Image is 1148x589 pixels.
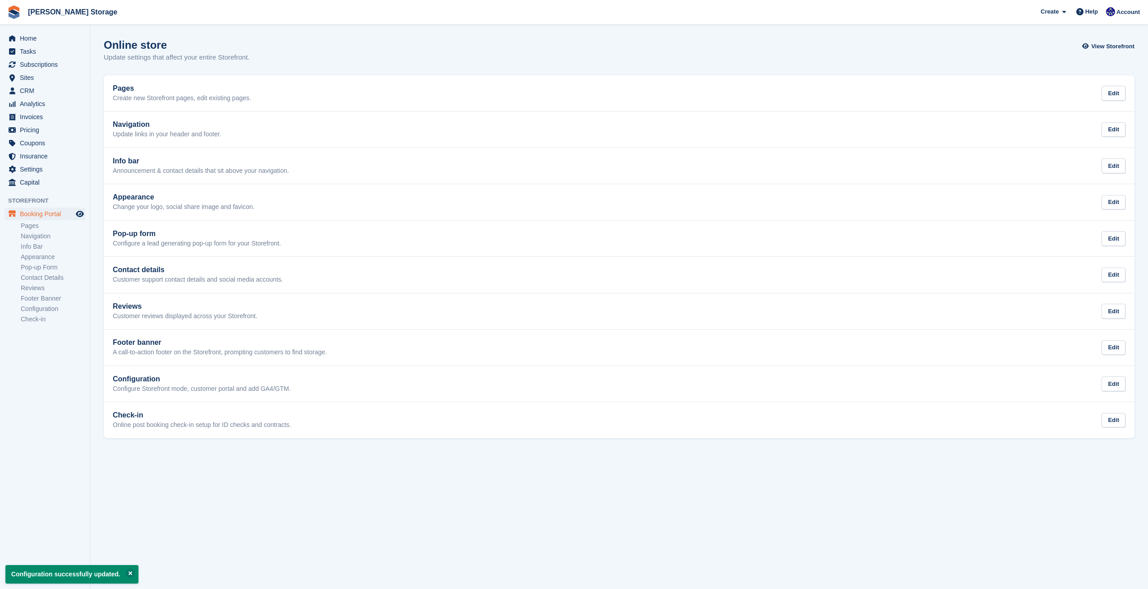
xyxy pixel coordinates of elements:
[113,411,291,419] h2: Check-in
[21,222,85,230] a: Pages
[104,329,1134,366] a: Footer banner A call-to-action footer on the Storefront, prompting customers to find storage. Edit
[1102,376,1125,391] div: Edit
[1116,8,1140,17] span: Account
[5,45,85,58] a: menu
[113,312,258,320] p: Customer reviews displayed across your Storefront.
[104,39,249,51] h1: Online store
[104,184,1134,220] a: Appearance Change your logo, social share image and favicon. Edit
[1102,268,1125,283] div: Edit
[1102,304,1125,319] div: Edit
[1085,7,1098,16] span: Help
[7,5,21,19] img: stora-icon-8386f47178a22dfd0bd8f6a31ec36ba5ce8667c1dd55bd0f319d3a0aa187defe.svg
[1041,7,1059,16] span: Create
[1102,231,1125,246] div: Edit
[20,208,74,220] span: Booking Portal
[5,137,85,149] a: menu
[113,157,289,165] h2: Info bar
[113,421,291,429] p: Online post booking check-in setup for ID checks and contracts.
[113,240,281,248] p: Configure a lead generating pop-up form for your Storefront.
[1102,413,1125,428] div: Edit
[74,209,85,219] a: Preview store
[113,121,221,129] h2: Navigation
[113,375,291,383] h2: Configuration
[20,84,74,97] span: CRM
[5,208,85,220] a: menu
[20,71,74,84] span: Sites
[20,163,74,176] span: Settings
[113,94,251,102] p: Create new Storefront pages, edit existing pages.
[5,124,85,136] a: menu
[5,176,85,189] a: menu
[113,339,327,347] h2: Footer banner
[5,111,85,123] a: menu
[104,293,1134,329] a: Reviews Customer reviews displayed across your Storefront. Edit
[21,242,85,251] a: Info Bar
[113,230,281,238] h2: Pop-up form
[20,97,74,110] span: Analytics
[1091,42,1134,51] span: View Storefront
[113,84,251,93] h2: Pages
[20,150,74,162] span: Insurance
[5,32,85,45] a: menu
[21,274,85,282] a: Contact Details
[20,137,74,149] span: Coupons
[20,176,74,189] span: Capital
[113,348,327,357] p: A call-to-action footer on the Storefront, prompting customers to find storage.
[104,148,1134,184] a: Info bar Announcement & contact details that sit above your navigation. Edit
[20,32,74,45] span: Home
[20,111,74,123] span: Invoices
[113,385,291,393] p: Configure Storefront mode, customer portal and add GA4/GTM.
[8,196,90,205] span: Storefront
[113,193,254,201] h2: Appearance
[104,257,1134,293] a: Contact details Customer support contact details and social media accounts. Edit
[113,302,258,311] h2: Reviews
[24,5,121,19] a: [PERSON_NAME] Storage
[104,52,249,63] p: Update settings that affect your entire Storefront.
[1102,86,1125,101] div: Edit
[1102,122,1125,137] div: Edit
[113,203,254,211] p: Change your logo, social share image and favicon.
[1084,39,1134,54] a: View Storefront
[1102,195,1125,210] div: Edit
[1102,158,1125,173] div: Edit
[104,75,1134,111] a: Pages Create new Storefront pages, edit existing pages. Edit
[113,266,283,274] h2: Contact details
[5,97,85,110] a: menu
[5,163,85,176] a: menu
[20,45,74,58] span: Tasks
[113,276,283,284] p: Customer support contact details and social media accounts.
[113,130,221,139] p: Update links in your header and footer.
[5,71,85,84] a: menu
[104,221,1134,257] a: Pop-up form Configure a lead generating pop-up form for your Storefront. Edit
[5,58,85,71] a: menu
[21,263,85,272] a: Pop-up Form
[1106,7,1115,16] img: Ross Watt
[21,315,85,324] a: Check-in
[21,294,85,303] a: Footer Banner
[21,232,85,241] a: Navigation
[5,565,138,584] p: Configuration successfully updated.
[20,58,74,71] span: Subscriptions
[21,284,85,292] a: Reviews
[21,253,85,261] a: Appearance
[113,167,289,175] p: Announcement & contact details that sit above your navigation.
[20,124,74,136] span: Pricing
[21,305,85,313] a: Configuration
[1102,340,1125,355] div: Edit
[104,366,1134,402] a: Configuration Configure Storefront mode, customer portal and add GA4/GTM. Edit
[5,84,85,97] a: menu
[5,150,85,162] a: menu
[104,402,1134,438] a: Check-in Online post booking check-in setup for ID checks and contracts. Edit
[104,111,1134,148] a: Navigation Update links in your header and footer. Edit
